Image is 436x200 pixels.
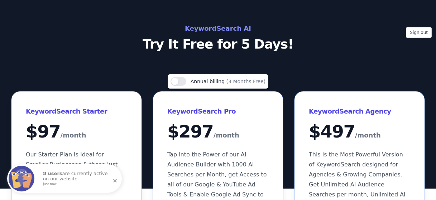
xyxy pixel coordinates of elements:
button: Sign out [406,27,432,38]
span: /month [61,130,86,141]
strong: 8 users [43,171,62,176]
span: /month [355,130,381,141]
span: Annual billing [191,79,226,84]
p: are currently active on our website [43,171,115,186]
h2: KeywordSearch AI [58,23,379,34]
div: $ 297 [167,123,269,141]
small: just now [43,182,112,186]
span: (3 Months Free) [226,79,266,84]
img: Fomo [9,166,34,191]
span: Our Starter Plan is Ideal for Smaller Businesses & those Just Starting their AI Ad Targeting Jour... [26,151,118,188]
h3: KeywordSearch Starter [26,106,127,117]
span: /month [214,130,239,141]
div: $ 497 [309,123,410,141]
div: $ 97 [26,123,127,141]
p: Try It Free for 5 Days! [58,37,379,51]
h3: KeywordSearch Pro [167,106,269,117]
h3: KeywordSearch Agency [309,106,410,117]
